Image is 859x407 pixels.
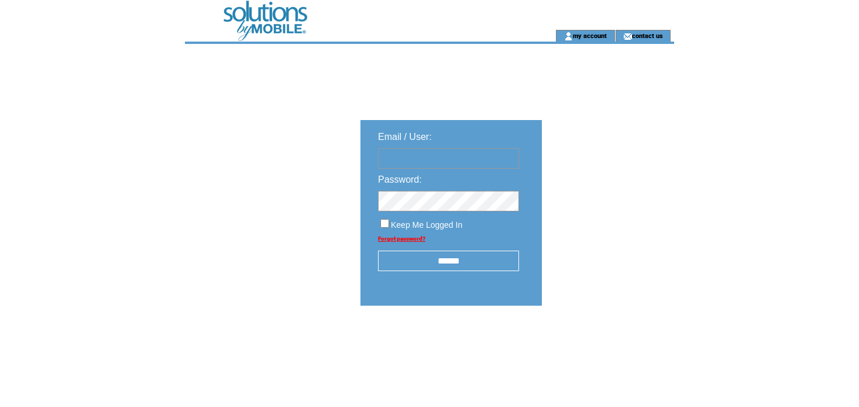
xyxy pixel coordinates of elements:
a: Forgot password? [378,235,425,242]
img: account_icon.gif [564,32,573,41]
a: my account [573,32,607,39]
img: contact_us_icon.gif [623,32,632,41]
span: Keep Me Logged In [391,220,462,230]
span: Password: [378,175,422,184]
img: transparent.png [576,335,634,350]
a: contact us [632,32,663,39]
span: Email / User: [378,132,432,142]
